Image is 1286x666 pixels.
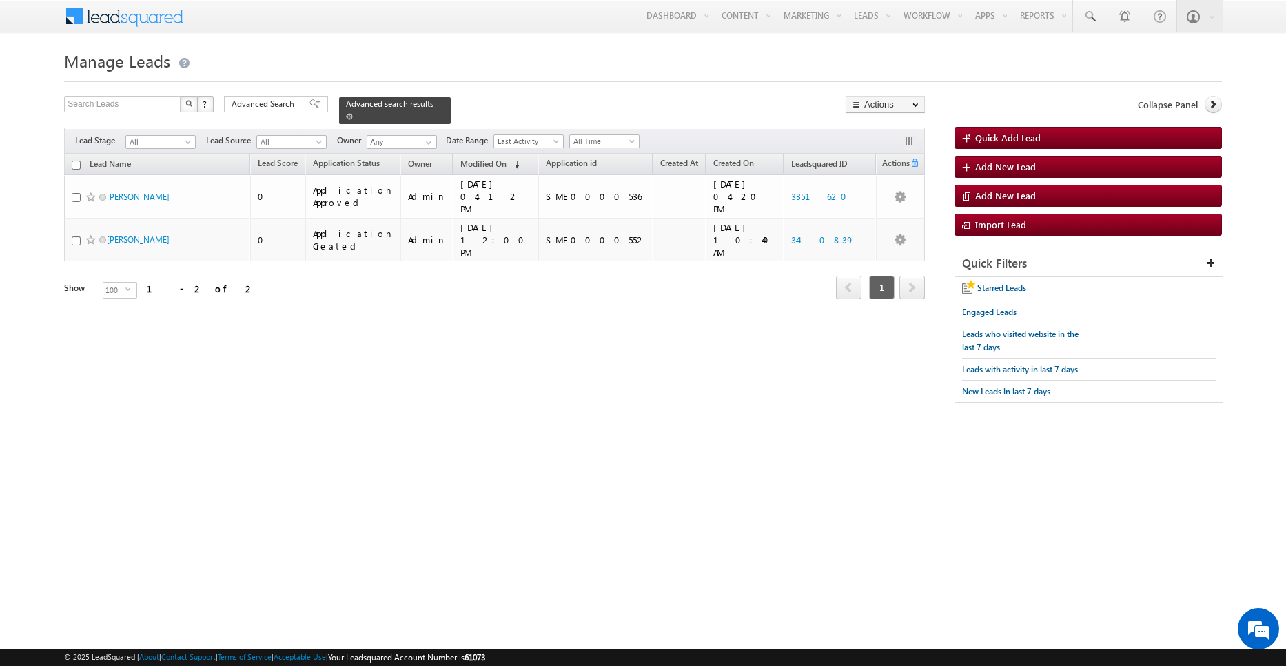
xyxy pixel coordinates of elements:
span: Modified On [460,159,507,169]
a: Created At [653,156,705,174]
span: prev [836,276,861,299]
span: Lead Stage [75,134,125,147]
a: All Time [569,134,640,148]
span: next [899,276,925,299]
span: Add New Lead [975,190,1036,201]
span: All [126,136,192,148]
span: Leads with activity in last 7 days [962,364,1078,374]
a: All [256,135,327,149]
span: Owner [337,134,367,147]
span: Engaged Leads [962,307,1017,317]
span: Lead Score [258,158,298,168]
div: Admin [408,234,447,246]
span: All Time [570,135,635,148]
span: Last Activity [494,135,560,148]
a: Show All Items [418,136,436,150]
div: [DATE] 12:00 PM [460,221,533,259]
span: Date Range [446,134,493,147]
input: Check all records [72,161,81,170]
span: Created On [713,158,754,168]
span: Quick Add Lead [975,132,1041,143]
a: Contact Support [161,652,216,661]
span: Actions [877,156,910,174]
span: Application Status [313,158,380,168]
span: Import Lead [975,219,1026,230]
div: Application Approved [313,184,394,209]
img: Search [185,100,192,107]
span: (sorted descending) [509,159,520,170]
a: Lead Name [83,157,138,174]
a: Modified On (sorted descending) [453,156,527,174]
span: 1 [869,276,895,299]
button: Actions [846,96,925,113]
span: Collapse Panel [1138,99,1198,111]
span: 61073 [465,652,485,663]
button: ? [197,96,214,112]
a: Application Status [306,156,387,174]
div: Admin [408,190,447,203]
div: SME0000536 [546,190,646,203]
a: [PERSON_NAME] [107,234,170,245]
span: Leads who visited website in the last 7 days [962,329,1079,352]
div: [DATE] 10:40 AM [713,221,777,259]
a: 3410839 [791,234,855,245]
span: Lead Source [206,134,256,147]
a: prev [836,277,861,299]
span: Application id [546,158,597,168]
a: Acceptable Use [274,652,326,661]
a: Application id [539,156,604,174]
a: About [139,652,159,661]
div: 0 [258,190,299,203]
span: Owner [408,159,432,169]
div: Quick Filters [955,250,1223,277]
div: SME0000552 [546,234,646,246]
div: 0 [258,234,299,246]
span: ? [203,98,209,110]
span: Manage Leads [64,50,170,72]
span: 100 [103,283,125,298]
a: Leadsquared ID [784,157,855,174]
span: Your Leadsquared Account Number is [328,652,485,663]
a: [PERSON_NAME] [107,192,170,202]
a: next [899,277,925,299]
a: All [125,135,196,149]
span: Created At [660,158,698,168]
span: Starred Leads [977,283,1026,293]
a: Last Activity [493,134,564,148]
div: Application Created [313,228,394,252]
div: [DATE] 04:20 PM [713,178,777,215]
span: © 2025 LeadSquared | | | | | [64,651,485,664]
input: Type to Search [367,135,437,149]
span: Advanced search results [346,99,433,109]
span: All [257,136,323,148]
div: [DATE] 04:12 PM [460,178,533,215]
span: New Leads in last 7 days [962,386,1050,396]
div: 1 - 2 of 2 [147,281,255,296]
a: Created On [706,156,761,174]
span: Advanced Search [232,98,298,110]
span: Add New Lead [975,161,1036,172]
a: Terms of Service [218,652,272,661]
span: select [125,286,136,292]
a: 3351620 [791,190,855,202]
a: Lead Score [251,156,305,174]
div: Show [64,282,92,294]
